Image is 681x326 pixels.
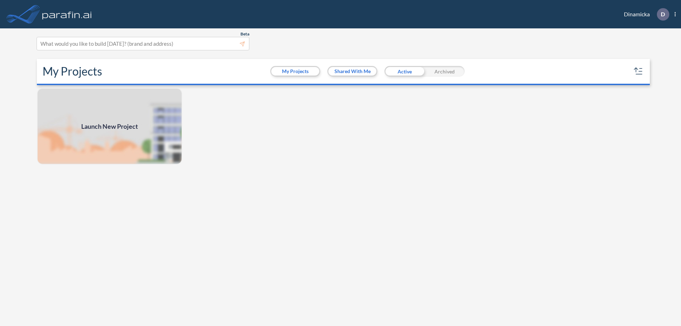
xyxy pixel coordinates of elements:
[384,66,425,77] div: Active
[633,66,644,77] button: sort
[271,67,319,76] button: My Projects
[328,67,376,76] button: Shared With Me
[240,31,249,37] span: Beta
[661,11,665,17] p: D
[613,8,676,21] div: Dinamicka
[81,122,138,131] span: Launch New Project
[37,88,182,165] img: add
[425,66,465,77] div: Archived
[37,88,182,165] a: Launch New Project
[41,7,93,21] img: logo
[43,65,102,78] h2: My Projects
